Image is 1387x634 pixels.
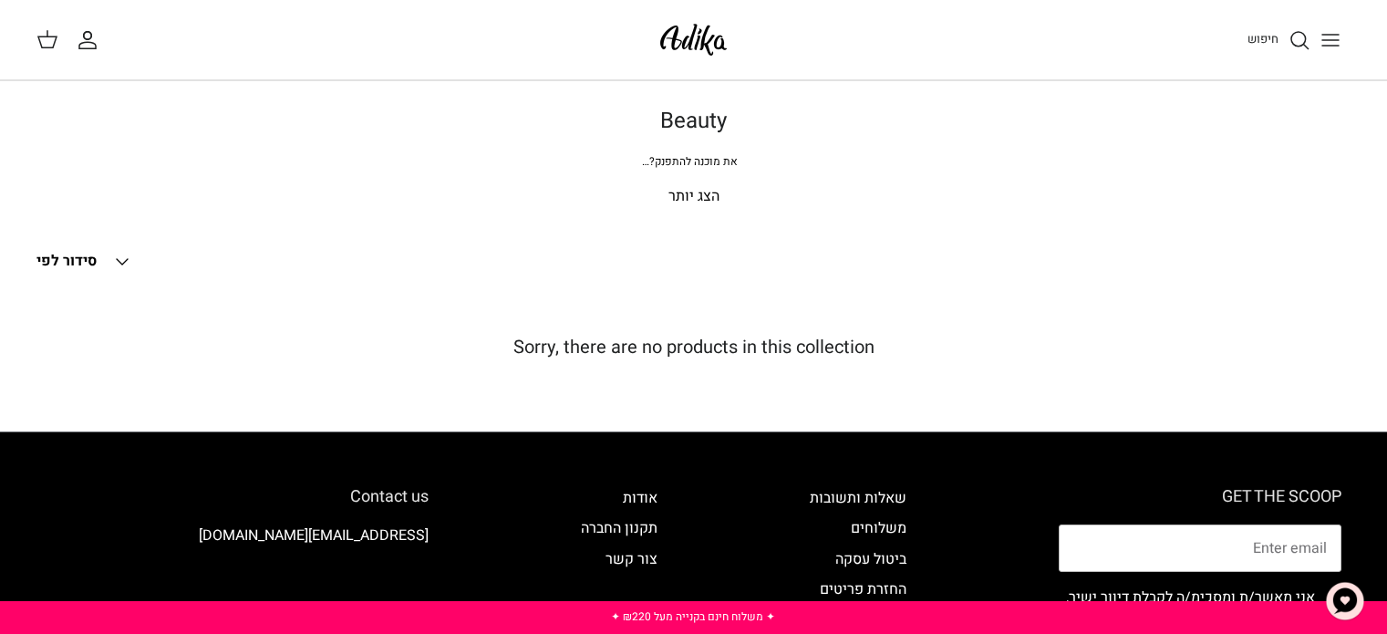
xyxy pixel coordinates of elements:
[655,18,732,61] img: Adika IL
[820,578,906,600] a: החזרת פריטים
[36,337,1351,359] h5: Sorry, there are no products in this collection
[611,608,775,625] a: ✦ משלוח חינם בקנייה מעל ₪220 ✦
[642,153,738,170] span: את מוכנה להתפנק?
[606,548,657,570] a: צור קשר
[810,487,906,509] a: שאלות ותשובות
[1318,574,1372,629] button: צ'אט
[835,548,906,570] a: ביטול עסקה
[46,487,429,507] h6: Contact us
[623,487,657,509] a: אודות
[851,517,906,539] a: משלוחים
[1059,525,1341,572] input: Email
[1059,487,1341,507] h6: GET THE SCOOP
[1247,29,1310,51] a: חיפוש
[56,109,1332,135] h1: Beauty
[199,525,429,546] a: [EMAIL_ADDRESS][DOMAIN_NAME]
[56,185,1332,209] p: הצג יותר
[581,517,657,539] a: תקנון החברה
[36,250,97,272] span: סידור לפי
[77,29,106,51] a: החשבון שלי
[378,576,429,599] img: Adika IL
[1247,30,1278,47] span: חיפוש
[1310,20,1351,60] button: Toggle menu
[36,242,133,282] button: סידור לפי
